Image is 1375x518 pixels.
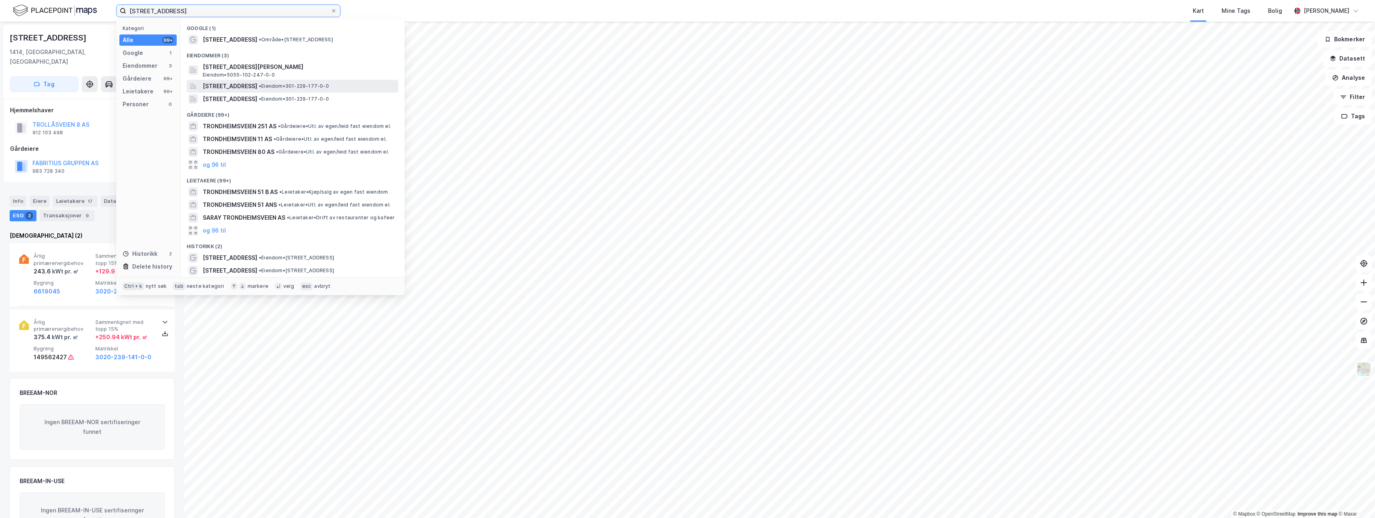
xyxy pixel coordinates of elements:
[259,267,334,274] span: Eiendom • [STREET_ADDRESS]
[279,189,388,195] span: Leietaker • Kjøp/salg av egen fast eiendom
[10,105,174,115] div: Hjemmelshaver
[1356,362,1371,377] img: Z
[95,287,151,296] button: 3020-239-141-0-0
[95,352,151,362] button: 3020-239-141-0-0
[203,160,226,170] button: og 96 til
[203,35,257,45] span: [STREET_ADDRESS]
[274,136,387,142] span: Gårdeiere • Utl. av egen/leid fast eiendom el.
[10,196,26,207] div: Info
[1333,89,1372,105] button: Filter
[1304,6,1349,16] div: [PERSON_NAME]
[20,404,165,450] div: Ingen BREEAM-NOR sertifiseringer funnet
[180,105,405,120] div: Gårdeiere (99+)
[95,279,154,286] span: Matrikkel
[259,267,261,273] span: •
[1193,6,1204,16] div: Kart
[40,210,95,221] div: Transaksjoner
[162,37,173,43] div: 99+
[259,96,261,102] span: •
[278,123,280,129] span: •
[34,279,92,286] span: Bygning
[123,249,157,259] div: Historikk
[187,283,224,289] div: neste kategori
[203,81,257,91] span: [STREET_ADDRESS]
[287,214,289,221] span: •
[274,136,276,142] span: •
[10,144,174,154] div: Gårdeiere
[25,212,33,220] div: 2
[203,226,226,235] button: og 96 til
[51,267,79,276] div: kWt pr. ㎡
[203,121,276,131] span: TRONDHEIMSVEIEN 251 AS
[10,47,124,67] div: 1414, [GEOGRAPHIC_DATA], [GEOGRAPHIC_DATA]
[123,74,151,83] div: Gårdeiere
[248,283,268,289] div: markere
[1335,480,1375,518] div: Kontrollprogram for chat
[123,282,144,290] div: Ctrl + k
[259,83,329,89] span: Eiendom • 301-229-177-0-0
[1257,511,1296,517] a: OpenStreetMap
[203,187,278,197] span: TRONDHEIMSVEIEN 51 B AS
[1222,6,1250,16] div: Mine Tags
[123,99,149,109] div: Personer
[276,149,278,155] span: •
[83,212,91,220] div: 9
[123,35,133,45] div: Alle
[259,255,261,261] span: •
[34,352,67,362] div: 149562427
[13,4,97,18] img: logo.f888ab2527a4732fd821a326f86c7f29.svg
[300,282,313,290] div: esc
[101,196,131,207] div: Datasett
[278,202,391,208] span: Leietaker • Utl. av egen/leid fast eiendom el.
[278,202,281,208] span: •
[123,48,143,58] div: Google
[203,266,257,275] span: [STREET_ADDRESS]
[95,332,147,342] div: + 250.94 kWt pr. ㎡
[20,388,57,398] div: BREEAM-NOR
[203,94,257,104] span: [STREET_ADDRESS]
[1298,511,1337,517] a: Improve this map
[34,253,92,267] span: Årlig primærenergibehov
[279,189,282,195] span: •
[95,319,154,333] span: Sammenlignet med topp 15%
[276,149,389,155] span: Gårdeiere • Utl. av egen/leid fast eiendom el.
[180,171,405,186] div: Leietakere (99+)
[34,319,92,333] span: Årlig primærenergibehov
[34,345,92,352] span: Bygning
[167,251,173,257] div: 2
[203,134,272,144] span: TRONDHEIMSVEIEN 11 AS
[1268,6,1282,16] div: Bolig
[259,255,334,261] span: Eiendom • [STREET_ADDRESS]
[278,123,391,129] span: Gårdeiere • Utl. av egen/leid fast eiendom el.
[162,88,173,95] div: 99+
[203,253,257,263] span: [STREET_ADDRESS]
[126,5,331,17] input: Søk på adresse, matrikkel, gårdeiere, leietakere eller personer
[1233,511,1255,517] a: Mapbox
[180,46,405,61] div: Eiendommer (3)
[146,283,167,289] div: nytt søk
[167,50,173,56] div: 1
[173,282,185,290] div: tab
[180,19,405,33] div: Google (1)
[34,332,78,342] div: 375.4
[203,147,274,157] span: TRONDHEIMSVEIEN 80 AS
[1318,31,1372,47] button: Bokmerker
[95,345,154,352] span: Matrikkel
[1323,51,1372,67] button: Datasett
[203,62,395,72] span: [STREET_ADDRESS][PERSON_NAME]
[10,31,88,44] div: [STREET_ADDRESS]
[162,75,173,82] div: 99+
[10,76,79,92] button: Tag
[32,129,63,136] div: 912 103 498
[123,87,153,96] div: Leietakere
[34,287,60,296] button: 6619045
[203,72,275,78] span: Eiendom • 5055-102-247-0-0
[283,283,294,289] div: velg
[259,96,329,102] span: Eiendom • 301-229-177-0-0
[53,196,97,207] div: Leietakere
[1335,480,1375,518] iframe: Chat Widget
[10,210,36,221] div: ESG
[20,476,65,486] div: BREEAM-IN-USE
[1335,108,1372,124] button: Tags
[287,214,395,221] span: Leietaker • Drift av restauranter og kafeer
